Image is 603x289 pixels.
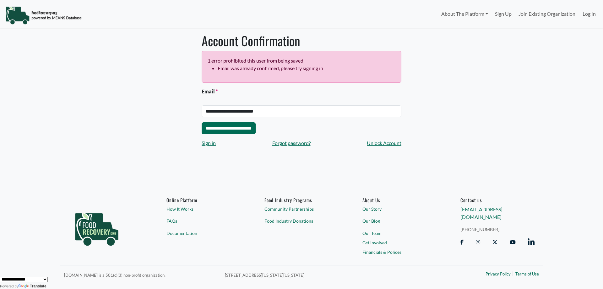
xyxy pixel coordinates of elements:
[64,271,217,279] p: [DOMAIN_NAME] is a 501(c)(3) non-profit organization.
[362,248,437,255] a: Financials & Polices
[18,284,46,288] a: Translate
[5,6,82,25] img: NavigationLogo_FoodRecovery-91c16205cd0af1ed486a0f1a7774a6544ea792ac00100771e7dd3ec7c0e58e41.png
[367,139,401,147] a: Unlock Account
[362,218,437,224] a: Our Blog
[362,197,437,203] a: About Us
[166,218,241,224] a: FAQs
[460,197,535,203] h6: Contact us
[512,270,514,277] span: |
[515,271,539,277] a: Terms of Use
[437,8,491,20] a: About The Platform
[486,271,511,277] a: Privacy Policy
[225,271,418,279] p: [STREET_ADDRESS][US_STATE][US_STATE]
[18,284,30,289] img: Google Translate
[218,64,396,72] li: Email was already confirmed, please try signing in
[264,218,339,224] a: Food Industry Donations
[460,206,503,220] a: [EMAIL_ADDRESS][DOMAIN_NAME]
[515,8,579,20] a: Join Existing Organization
[202,33,401,48] h1: Account Confirmation
[362,230,437,236] a: Our Team
[166,230,241,236] a: Documentation
[579,8,599,20] a: Log In
[264,206,339,212] a: Community Partnerships
[264,197,339,203] h6: Food Industry Programs
[362,239,437,246] a: Get Involved
[166,197,241,203] h6: Online Platform
[272,139,311,147] a: Forgot password?
[492,8,515,20] a: Sign Up
[166,206,241,212] a: How It Works
[202,139,216,147] a: Sign in
[202,51,401,83] div: 1 error prohibited this user from being saved:
[68,197,125,257] img: food_recovery_green_logo-76242d7a27de7ed26b67be613a865d9c9037ba317089b267e0515145e5e51427.png
[362,206,437,212] a: Our Story
[460,226,535,233] a: [PHONE_NUMBER]
[202,88,218,95] label: Email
